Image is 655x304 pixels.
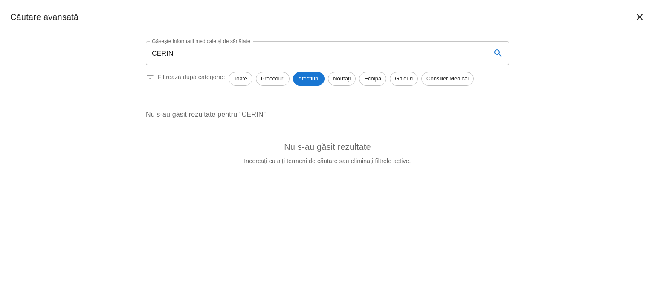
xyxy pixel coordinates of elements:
h6: Nu s-au găsit rezultate [159,140,496,154]
div: Noutăți [328,72,356,86]
p: Nu s-au găsit rezultate pentru "CERIN" [146,109,509,120]
span: Afecțiuni [293,75,325,83]
span: Ghiduri [390,75,417,83]
input: Introduceți un termen pentru căutare... [146,41,484,65]
button: închide căutarea [629,7,650,27]
span: Consilier Medical [422,75,473,83]
div: Afecțiuni [293,72,325,86]
div: Consilier Medical [421,72,474,86]
label: Găsește informații medicale și de sănătate [152,37,250,45]
div: Ghiduri [390,72,418,86]
span: Noutăți [328,75,355,83]
div: Proceduri [256,72,290,86]
span: Proceduri [256,75,290,83]
div: Toate [229,72,252,86]
button: search [488,43,508,63]
p: Încercați cu alți termeni de căutare sau eliminați filtrele active. [159,157,496,165]
span: Echipă [359,75,386,83]
span: Toate [229,75,252,83]
h2: Căutare avansată [10,10,78,24]
p: Filtrează după categorie: [158,73,225,81]
div: Echipă [359,72,386,86]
